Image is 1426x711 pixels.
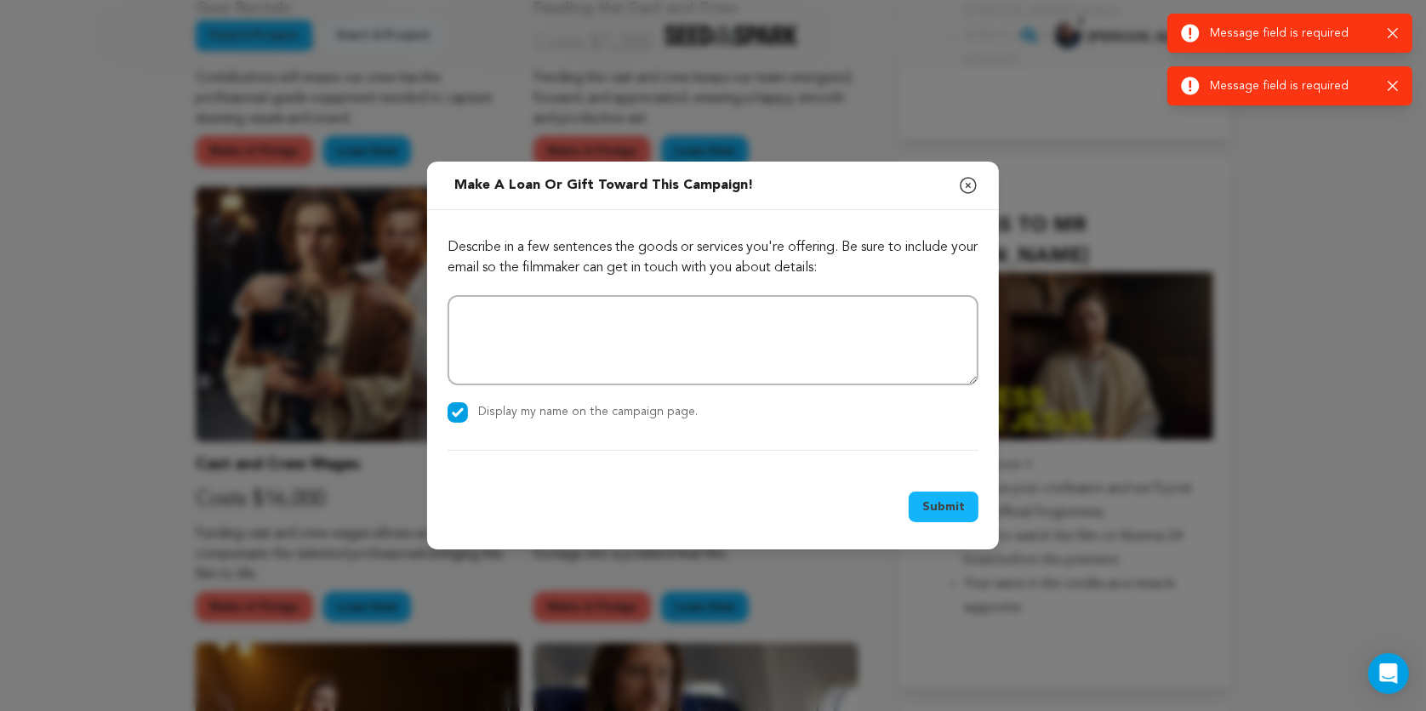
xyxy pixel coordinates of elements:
[909,492,978,522] button: Submit
[448,237,978,278] p: Describe in a few sentences the goods or services you're offering. Be sure to include your email ...
[1210,77,1374,94] p: Message field is required
[454,179,753,192] span: Make a loan or gift toward this campaign!
[478,406,698,418] label: Display my name on the campaign page.
[1210,25,1374,42] p: Message field is required
[1368,653,1409,694] div: Open Intercom Messenger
